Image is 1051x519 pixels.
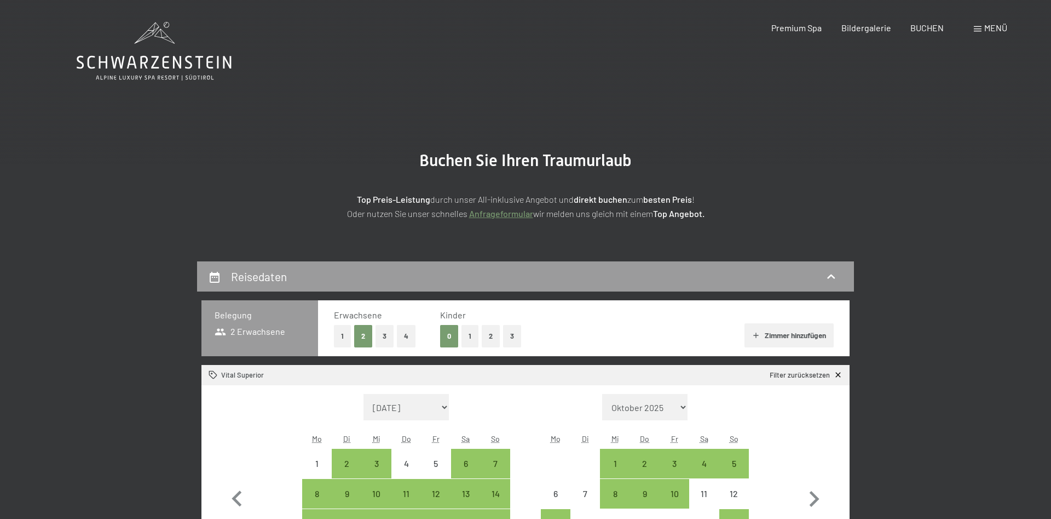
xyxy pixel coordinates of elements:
div: 1 [303,459,331,487]
div: Fri Oct 10 2025 [660,479,689,509]
button: 4 [397,325,415,347]
div: 13 [452,489,480,517]
div: Anreise möglich [660,449,689,478]
div: 10 [363,489,390,517]
div: Anreise nicht möglich [302,449,332,478]
div: 4 [392,459,420,487]
div: Thu Sep 04 2025 [391,449,421,478]
div: 1 [601,459,628,487]
abbr: Donnerstag [402,434,411,443]
div: 11 [690,489,718,517]
div: Thu Oct 09 2025 [630,479,660,509]
div: Sun Oct 12 2025 [719,479,749,509]
div: 8 [303,489,331,517]
a: Premium Spa [771,22,822,33]
strong: besten Preis [643,194,692,204]
div: Anreise möglich [481,479,510,509]
div: Fri Sep 05 2025 [421,449,451,478]
div: Tue Sep 09 2025 [332,479,361,509]
div: 5 [422,459,449,487]
div: Anreise nicht möglich [570,479,600,509]
abbr: Mittwoch [611,434,619,443]
div: Sun Sep 14 2025 [481,479,510,509]
div: Anreise möglich [630,449,660,478]
div: Sat Sep 13 2025 [451,479,481,509]
div: Anreise möglich [332,449,361,478]
div: Tue Sep 02 2025 [332,449,361,478]
div: 6 [542,489,569,517]
div: Wed Oct 01 2025 [600,449,630,478]
h3: Belegung [215,309,305,321]
abbr: Sonntag [730,434,738,443]
div: Anreise möglich [362,479,391,509]
span: Erwachsene [334,310,382,320]
div: Sat Sep 06 2025 [451,449,481,478]
a: Anfrageformular [469,208,533,219]
span: Bildergalerie [841,22,891,33]
div: Anreise möglich [391,479,421,509]
div: Anreise nicht möglich [391,449,421,478]
div: Fri Oct 03 2025 [660,449,689,478]
abbr: Freitag [432,434,440,443]
div: Mon Sep 01 2025 [302,449,332,478]
div: Fri Sep 12 2025 [421,479,451,509]
div: Mon Sep 08 2025 [302,479,332,509]
div: 10 [661,489,688,517]
div: 12 [422,489,449,517]
abbr: Donnerstag [640,434,649,443]
div: 7 [482,459,509,487]
div: 8 [601,489,628,517]
div: Thu Sep 11 2025 [391,479,421,509]
div: Mon Oct 06 2025 [541,479,570,509]
div: Anreise möglich [689,449,719,478]
span: Kinder [440,310,466,320]
div: 5 [720,459,748,487]
button: 1 [334,325,351,347]
a: BUCHEN [910,22,944,33]
abbr: Samstag [700,434,708,443]
div: 9 [333,489,360,517]
button: 0 [440,325,458,347]
div: Sun Oct 05 2025 [719,449,749,478]
button: 2 [354,325,372,347]
abbr: Mittwoch [373,434,380,443]
div: 3 [363,459,390,487]
h2: Reisedaten [231,270,287,283]
div: 14 [482,489,509,517]
div: Anreise möglich [332,479,361,509]
span: Buchen Sie Ihren Traumurlaub [419,151,632,170]
abbr: Montag [551,434,561,443]
abbr: Dienstag [343,434,350,443]
div: Thu Oct 02 2025 [630,449,660,478]
div: Anreise nicht möglich [421,449,451,478]
span: Menü [984,22,1007,33]
div: Anreise möglich [630,479,660,509]
abbr: Dienstag [582,434,589,443]
div: 11 [392,489,420,517]
div: 9 [631,489,659,517]
div: Anreise nicht möglich [689,479,719,509]
div: Wed Sep 10 2025 [362,479,391,509]
div: Sat Oct 04 2025 [689,449,719,478]
abbr: Samstag [461,434,470,443]
abbr: Sonntag [491,434,500,443]
div: Anreise möglich [421,479,451,509]
div: Wed Oct 08 2025 [600,479,630,509]
div: Anreise möglich [362,449,391,478]
div: Vital Superior [209,370,264,380]
div: 2 [631,459,659,487]
div: Anreise nicht möglich [541,479,570,509]
strong: Top Angebot. [653,208,704,219]
abbr: Freitag [671,434,678,443]
abbr: Montag [312,434,322,443]
div: Anreise möglich [481,449,510,478]
p: durch unser All-inklusive Angebot und zum ! Oder nutzen Sie unser schnelles wir melden uns gleich... [252,192,799,220]
div: Anreise möglich [600,479,630,509]
div: 4 [690,459,718,487]
div: Anreise möglich [660,479,689,509]
strong: direkt buchen [574,194,627,204]
div: Tue Oct 07 2025 [570,479,600,509]
strong: Top Preis-Leistung [357,194,430,204]
span: 2 Erwachsene [215,326,285,338]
